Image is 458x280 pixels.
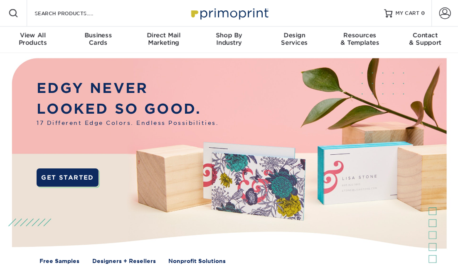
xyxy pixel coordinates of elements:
input: SEARCH PRODUCTS..... [34,8,115,18]
div: Cards [65,32,131,46]
a: Shop ByIndustry [196,27,261,53]
div: & Templates [327,32,392,46]
span: Direct Mail [131,32,196,39]
span: Business [65,32,131,39]
a: DesignServices [262,27,327,53]
a: GET STARTED [37,168,98,187]
span: MY CART [396,10,419,17]
p: LOOKED SO GOOD. [37,99,219,119]
a: BusinessCards [65,27,131,53]
a: Contact& Support [393,27,458,53]
img: Primoprint [187,4,271,22]
div: & Support [393,32,458,46]
a: Free Samples [39,257,79,265]
a: Designers + Resellers [92,257,156,265]
span: Resources [327,32,392,39]
div: Marketing [131,32,196,46]
div: Services [262,32,327,46]
span: Shop By [196,32,261,39]
span: 0 [421,10,425,16]
span: Design [262,32,327,39]
span: 17 Different Edge Colors. Endless Possibilities. [37,119,219,127]
a: Nonprofit Solutions [168,257,226,265]
p: EDGY NEVER [37,78,219,99]
a: Direct MailMarketing [131,27,196,53]
a: Resources& Templates [327,27,392,53]
span: Contact [393,32,458,39]
div: Industry [196,32,261,46]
